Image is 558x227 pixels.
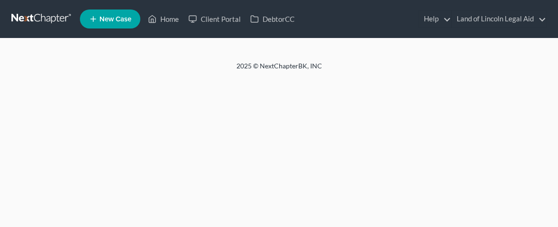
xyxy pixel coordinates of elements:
[184,10,245,28] a: Client Portal
[419,10,451,28] a: Help
[51,61,508,78] div: 2025 © NextChapterBK, INC
[80,9,140,28] new-legal-case-button: New Case
[452,10,546,28] a: Land of Lincoln Legal Aid
[245,10,299,28] a: DebtorCC
[143,10,184,28] a: Home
